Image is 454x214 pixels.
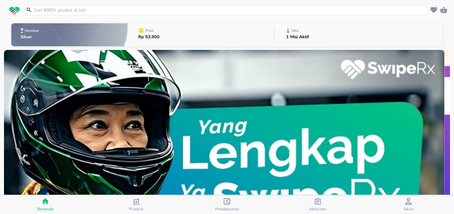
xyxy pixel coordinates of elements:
[273,195,363,214] button: Aktivitas
[11,22,128,48] button: MemberSilver
[146,29,154,33] p: Poin
[309,206,327,212] span: Aktivitas
[275,22,443,48] button: Misi1 Misi Aktif
[291,29,299,33] p: Misi
[403,206,414,212] span: Akun
[21,35,40,39] p: Silver
[37,206,54,212] span: Beranda
[129,206,143,212] span: Produk
[215,206,239,212] span: Pembayaran
[91,195,181,214] button: Produk
[128,22,274,48] button: PoinRp 53.900
[9,7,20,15] img: logo_swiperx_s.bd005f3b.svg
[363,195,454,214] button: Akun
[33,7,427,14] input: Cari 4000+ produk di sini
[181,195,272,214] button: Pembayaran
[138,35,160,39] p: Rp 53.900
[25,29,39,33] p: Member
[286,35,309,39] p: 1 Misi Aktif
